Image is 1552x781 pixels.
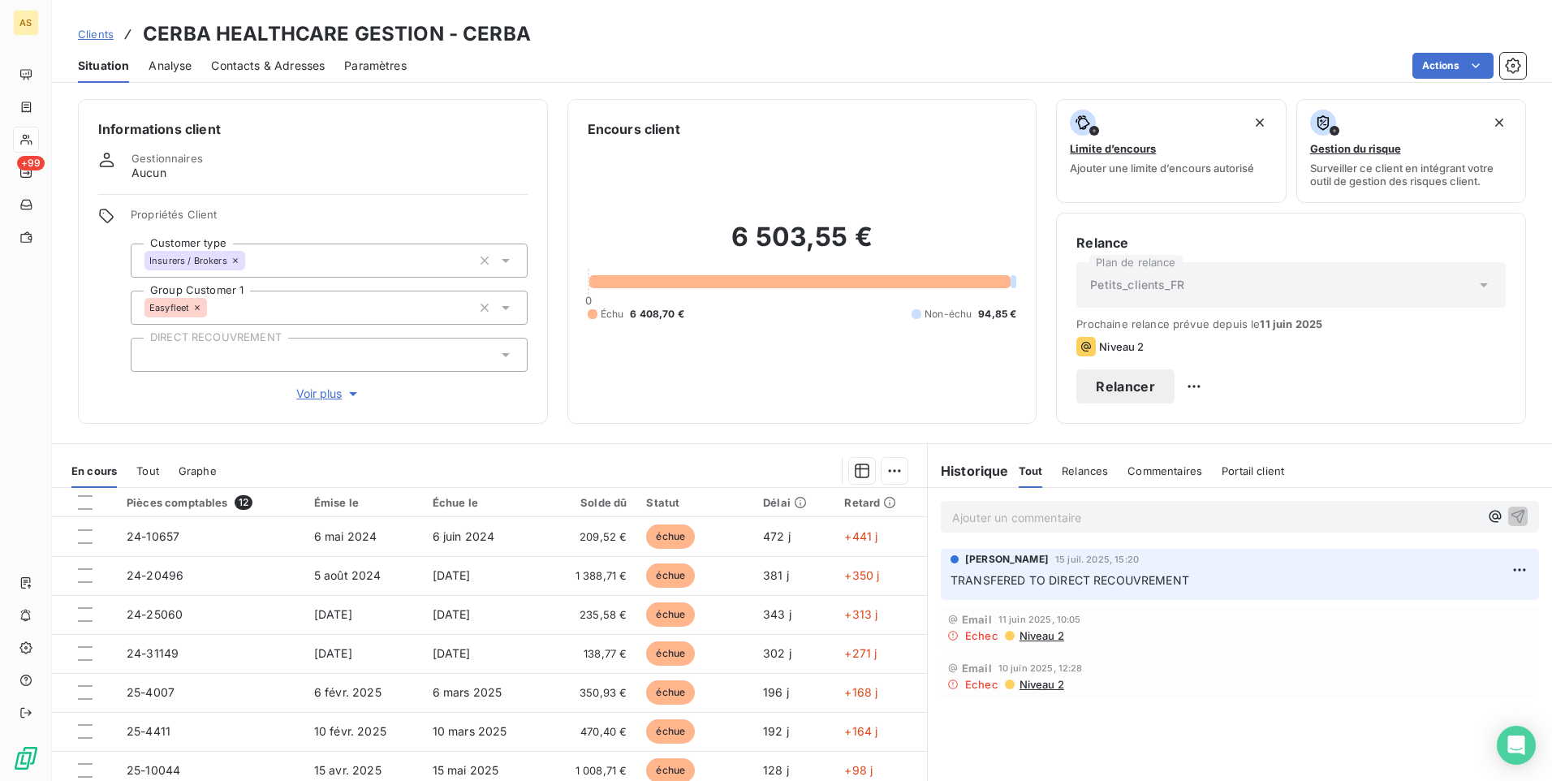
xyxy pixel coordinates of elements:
span: 25-4007 [127,685,175,699]
div: AS [13,10,39,36]
span: Insurers / Brokers [149,256,227,265]
span: Email [962,662,992,675]
span: Graphe [179,464,217,477]
div: Solde dû [554,496,627,509]
div: Open Intercom Messenger [1497,726,1536,765]
span: 15 avr. 2025 [314,763,382,777]
input: Ajouter une valeur [144,347,157,362]
span: Ajouter une limite d’encours autorisé [1070,162,1254,175]
span: Niveau 2 [1018,629,1064,642]
span: 6 408,70 € [630,307,684,321]
span: 94,85 € [978,307,1016,321]
span: [DATE] [433,568,471,582]
span: 350,93 € [554,684,627,701]
input: Ajouter une valeur [207,300,220,315]
button: Limite d’encoursAjouter une limite d’encours autorisé [1056,99,1286,203]
span: [DATE] [433,607,471,621]
span: 343 j [763,607,791,621]
span: 24-10657 [127,529,179,543]
div: Statut [646,496,744,509]
span: TRANSFERED TO DIRECT RECOUVREMENT [951,573,1189,587]
span: +168 j [844,685,877,699]
span: 209,52 € [554,529,627,545]
span: 6 juin 2024 [433,529,495,543]
span: Easyfleet [149,303,189,313]
span: 11 juin 2025 [1260,317,1322,330]
img: Logo LeanPay [13,745,39,771]
h6: Encours client [588,119,680,139]
span: Surveiller ce client en intégrant votre outil de gestion des risques client. [1310,162,1512,188]
span: +271 j [844,646,877,660]
span: Echec [965,678,998,691]
span: 6 mai 2024 [314,529,377,543]
span: Portail client [1222,464,1284,477]
span: Non-échu [925,307,972,321]
span: Clients [78,28,114,41]
button: Actions [1412,53,1494,79]
span: 138,77 € [554,645,627,662]
span: 15 juil. 2025, 15:20 [1055,554,1139,564]
span: 196 j [763,685,789,699]
span: +313 j [844,607,877,621]
span: 6 mars 2025 [433,685,502,699]
span: 24-31149 [127,646,179,660]
span: 25-4411 [127,724,170,738]
span: échue [646,602,695,627]
span: [DATE] [314,607,352,621]
span: +164 j [844,724,877,738]
span: [DATE] [314,646,352,660]
span: Limite d’encours [1070,142,1156,155]
span: 11 juin 2025, 10:05 [998,615,1081,624]
span: 0 [585,294,592,307]
button: Gestion du risqueSurveiller ce client en intégrant votre outil de gestion des risques client. [1296,99,1526,203]
span: 5 août 2024 [314,568,382,582]
span: échue [646,563,695,588]
span: échue [646,680,695,705]
span: 24-25060 [127,607,183,621]
span: 302 j [763,646,791,660]
h6: Informations client [98,119,528,139]
span: 24-20496 [127,568,183,582]
span: échue [646,524,695,549]
h6: Relance [1076,233,1506,252]
span: 192 j [763,724,789,738]
span: Aucun [131,165,166,181]
span: Contacts & Adresses [211,58,325,74]
span: 381 j [763,568,789,582]
span: Relances [1062,464,1108,477]
span: échue [646,641,695,666]
div: Délai [763,496,825,509]
div: Pièces comptables [127,495,295,510]
span: Voir plus [296,386,361,402]
span: Analyse [149,58,192,74]
span: 10 févr. 2025 [314,724,386,738]
span: 15 mai 2025 [433,763,499,777]
div: Émise le [314,496,413,509]
span: +441 j [844,529,877,543]
span: En cours [71,464,117,477]
div: Échue le [433,496,534,509]
span: +99 [17,156,45,170]
span: Paramètres [344,58,407,74]
span: 128 j [763,763,789,777]
div: Retard [844,496,917,509]
button: Voir plus [131,385,528,403]
span: +98 j [844,763,873,777]
span: 10 mars 2025 [433,724,507,738]
span: Commentaires [1127,464,1202,477]
span: Gestion du risque [1310,142,1401,155]
span: Echec [965,629,998,642]
span: Email [962,613,992,626]
span: +350 j [844,568,879,582]
span: 235,58 € [554,606,627,623]
span: Petits_clients_FR [1090,277,1184,293]
input: Ajouter une valeur [245,253,258,268]
h6: Historique [928,461,1009,481]
span: Propriétés Client [131,208,528,231]
span: Tout [1019,464,1043,477]
span: [DATE] [433,646,471,660]
span: Niveau 2 [1099,340,1144,353]
span: 1 008,71 € [554,762,627,779]
span: Prochaine relance prévue depuis le [1076,317,1506,330]
span: 10 juin 2025, 12:28 [998,663,1083,673]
